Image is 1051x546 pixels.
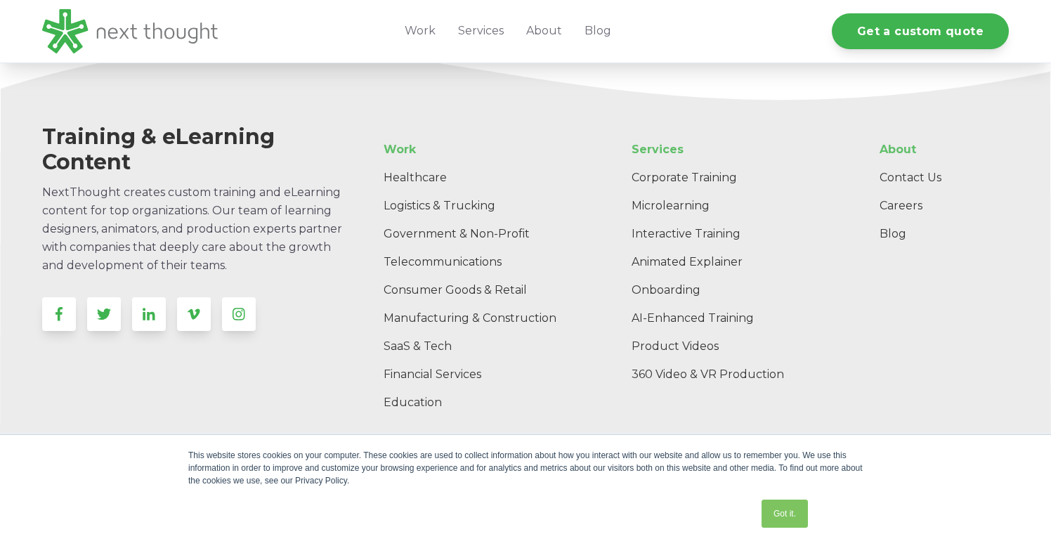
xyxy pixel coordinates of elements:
a: Careers [868,192,1009,220]
a: Microlearning [620,192,844,220]
a: Product Videos [620,332,844,360]
a: Corporate Training [620,164,844,192]
a: Logistics & Trucking [372,192,583,220]
a: Healthcare [372,164,583,192]
a: Manufacturing & Construction [372,304,583,332]
a: AI-Enhanced Training [620,304,844,332]
a: Animated Explainer [620,248,844,276]
span: Training & eLearning Content [42,124,275,175]
a: Financial Services [372,360,583,389]
a: Onboarding [620,276,844,304]
a: About [868,136,1009,164]
a: Government & Non-Profit [372,220,583,248]
a: Interactive Training [620,220,844,248]
span: NextThought creates custom training and eLearning content for top organizations. Our team of lear... [42,186,342,272]
a: 360 Video & VR Production [620,360,844,389]
a: Education [372,389,583,417]
a: Consumer Goods & Retail [372,276,583,304]
div: Navigation Menu [868,136,1009,248]
a: SaaS & Tech [372,332,583,360]
a: Contact Us [868,164,1009,192]
div: This website stores cookies on your computer. These cookies are used to collect information about... [188,449,863,487]
a: Work [372,136,583,164]
img: LG - NextThought Logo [42,9,218,53]
a: Get a custom quote [832,13,1009,49]
a: Services [620,136,844,164]
div: Navigation Menu [372,136,529,417]
a: Got it. [762,500,808,528]
a: Telecommunications [372,248,583,276]
div: Navigation Menu [620,136,844,389]
a: Blog [868,220,1009,248]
